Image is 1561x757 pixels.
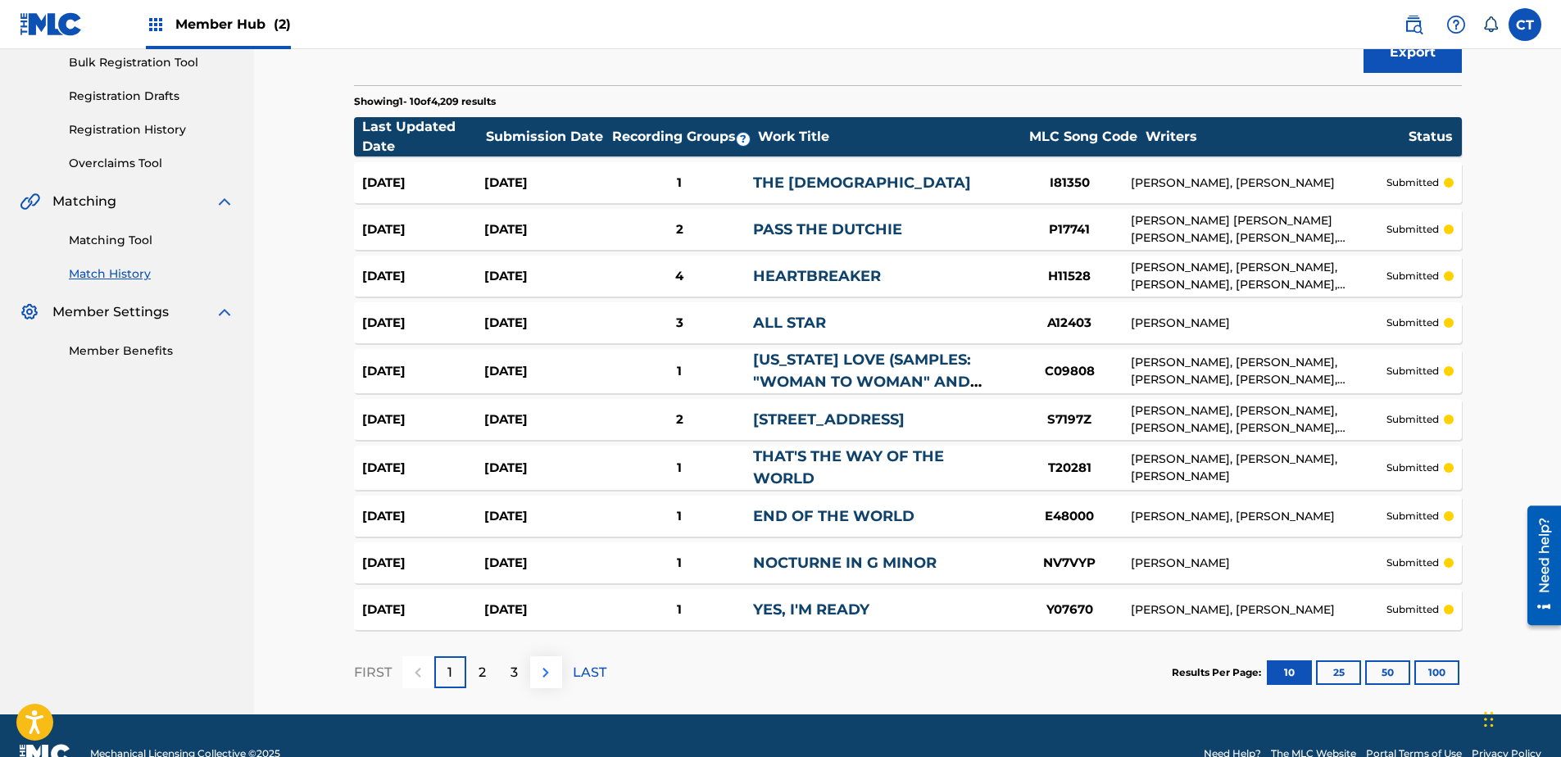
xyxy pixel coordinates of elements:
div: 1 [606,174,753,193]
div: Y07670 [1008,601,1131,619]
div: 1 [606,459,753,478]
div: 1 [606,362,753,381]
a: Match History [69,265,234,283]
p: submitted [1386,555,1439,570]
p: Showing 1 - 10 of 4,209 results [354,94,496,109]
p: submitted [1386,222,1439,237]
p: submitted [1386,175,1439,190]
div: P17741 [1008,220,1131,239]
div: C09808 [1008,362,1131,381]
div: Last Updated Date [362,117,485,156]
p: submitted [1386,269,1439,283]
div: [PERSON_NAME] [PERSON_NAME] [PERSON_NAME], [PERSON_NAME], [PERSON_NAME], [PERSON_NAME] [PERSON_NA... [1131,212,1386,247]
a: HEARTBREAKER [753,267,881,285]
div: MLC Song Code [1022,127,1145,147]
span: Member Settings [52,302,169,322]
p: submitted [1386,412,1439,427]
iframe: Resource Center [1515,500,1561,632]
button: 25 [1316,660,1361,685]
div: [DATE] [362,267,484,286]
button: 100 [1414,660,1459,685]
div: NV7VYP [1008,554,1131,573]
div: [PERSON_NAME], [PERSON_NAME], [PERSON_NAME] [1131,451,1386,485]
div: User Menu [1509,8,1541,41]
div: [PERSON_NAME], [PERSON_NAME] [1131,601,1386,619]
a: Member Benefits [69,342,234,360]
div: [DATE] [362,362,484,381]
div: [PERSON_NAME] [1131,555,1386,572]
div: T20281 [1008,459,1131,478]
p: 3 [511,663,518,682]
p: Results Per Page: [1172,665,1265,680]
button: Export [1364,32,1462,73]
a: PASS THE DUTCHIE [753,220,902,238]
p: submitted [1386,460,1439,475]
div: [DATE] [362,314,484,333]
div: [DATE] [484,362,606,381]
div: 2 [606,220,753,239]
div: [DATE] [362,507,484,526]
div: [PERSON_NAME], [PERSON_NAME], [PERSON_NAME], [PERSON_NAME], [PERSON_NAME], [PERSON_NAME], [PERSON... [1131,354,1386,388]
div: [PERSON_NAME] [1131,315,1386,332]
p: submitted [1386,602,1439,617]
div: 3 [606,314,753,333]
a: THE [DEMOGRAPHIC_DATA] [753,174,971,192]
p: submitted [1386,315,1439,330]
a: Matching Tool [69,232,234,249]
div: [DATE] [484,174,606,193]
a: Overclaims Tool [69,155,234,172]
span: Matching [52,192,116,211]
a: [US_STATE] LOVE (SAMPLES: "WOMAN TO WOMAN" AND "WEST COAST POPLOCK" WHICH SAMPLES: "SO [PERSON_NA... [753,351,971,457]
div: [DATE] [484,410,606,429]
a: YES, I'M READY [753,601,869,619]
img: expand [215,302,234,322]
div: 1 [606,507,753,526]
div: 1 [606,554,753,573]
img: expand [215,192,234,211]
p: 2 [479,663,486,682]
a: ALL STAR [753,314,826,332]
div: [PERSON_NAME], [PERSON_NAME], [PERSON_NAME], [PERSON_NAME], [PERSON_NAME] [1131,402,1386,437]
div: [PERSON_NAME], [PERSON_NAME] [1131,508,1386,525]
div: H11528 [1008,267,1131,286]
div: [DATE] [362,601,484,619]
a: NOCTURNE IN G MINOR [753,554,937,572]
div: [DATE] [484,507,606,526]
div: [DATE] [362,174,484,193]
img: help [1446,15,1466,34]
iframe: Chat Widget [1479,678,1561,757]
img: search [1404,15,1423,34]
div: [DATE] [484,554,606,573]
div: [DATE] [484,267,606,286]
div: Writers [1146,127,1408,147]
p: 1 [447,663,452,682]
div: Submission Date [486,127,609,147]
span: Member Hub [175,15,291,34]
p: submitted [1386,364,1439,378]
div: [DATE] [362,459,484,478]
div: Work Title [758,127,1020,147]
div: [PERSON_NAME], [PERSON_NAME], [PERSON_NAME], [PERSON_NAME], [PERSON_NAME], [PERSON_NAME] [1131,259,1386,293]
div: 4 [606,267,753,286]
a: [STREET_ADDRESS] [753,410,905,428]
div: Recording Groups [610,127,757,147]
div: [PERSON_NAME], [PERSON_NAME] [1131,175,1386,192]
div: I81350 [1008,174,1131,193]
div: 2 [606,410,753,429]
div: [DATE] [362,220,484,239]
img: MLC Logo [20,12,83,36]
a: Registration History [69,121,234,138]
div: [DATE] [362,410,484,429]
div: [DATE] [484,314,606,333]
span: ? [737,133,750,146]
div: [DATE] [484,220,606,239]
a: THAT'S THE WAY OF THE WORLD [753,447,944,487]
p: submitted [1386,509,1439,524]
div: Status [1409,127,1453,147]
img: Member Settings [20,302,39,322]
div: 1 [606,601,753,619]
p: FIRST [354,663,392,682]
